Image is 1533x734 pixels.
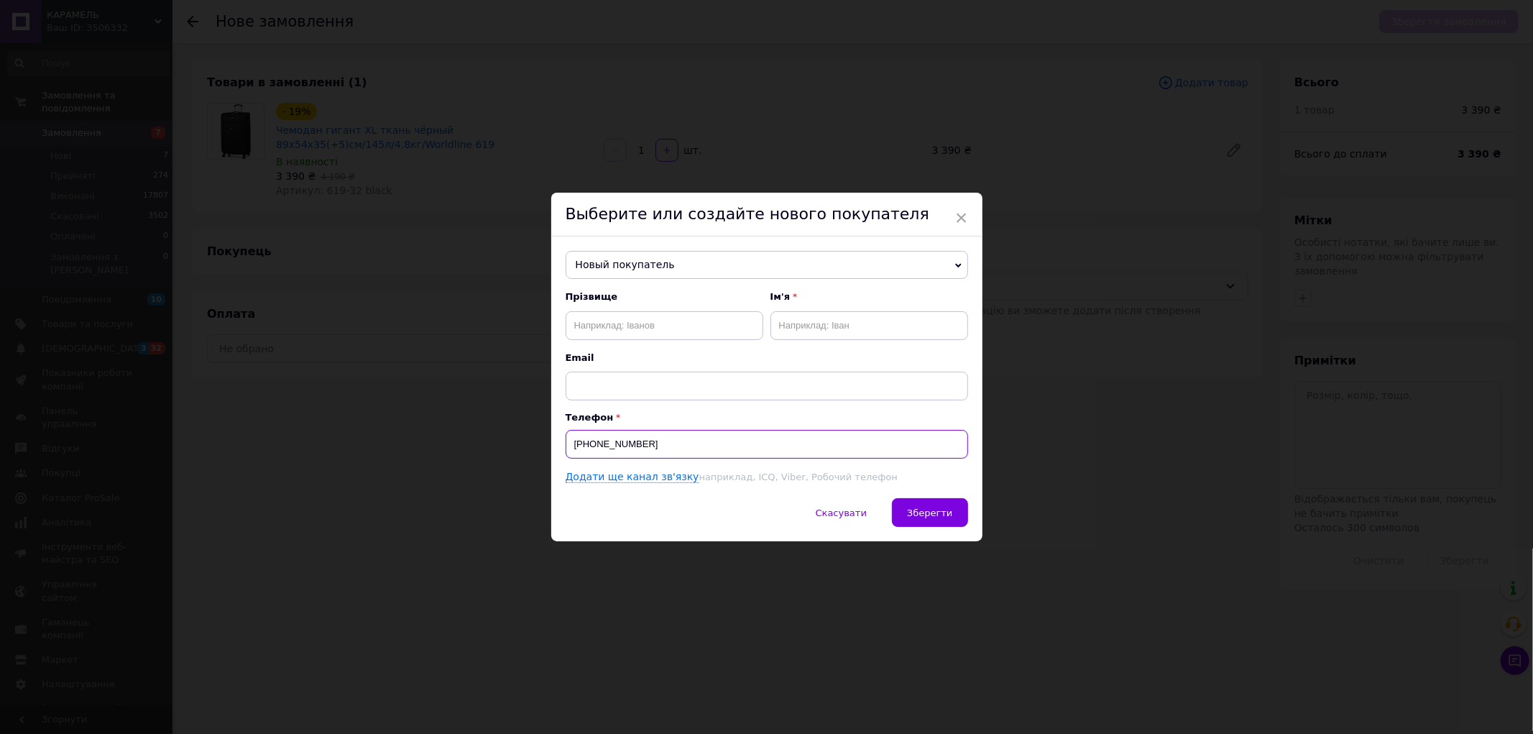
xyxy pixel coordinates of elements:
button: Зберегти [892,498,967,527]
input: Наприклад: Іванов [566,311,763,340]
span: Скасувати [816,508,867,518]
input: Наприклад: Іван [770,311,968,340]
p: Телефон [566,412,968,423]
span: Прізвище [566,290,763,303]
span: Зберегти [907,508,952,518]
span: Ім'я [770,290,968,303]
span: Новый покупатель [566,251,968,280]
span: Email [566,352,968,364]
span: наприклад, ICQ, Viber, Робочий телефон [699,472,898,482]
span: × [955,206,968,230]
input: +38 096 0000000 [566,430,968,459]
button: Скасувати [801,498,882,527]
a: Додати ще канал зв'язку [566,471,699,483]
div: Выберите или создайте нового покупателя [551,193,982,237]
